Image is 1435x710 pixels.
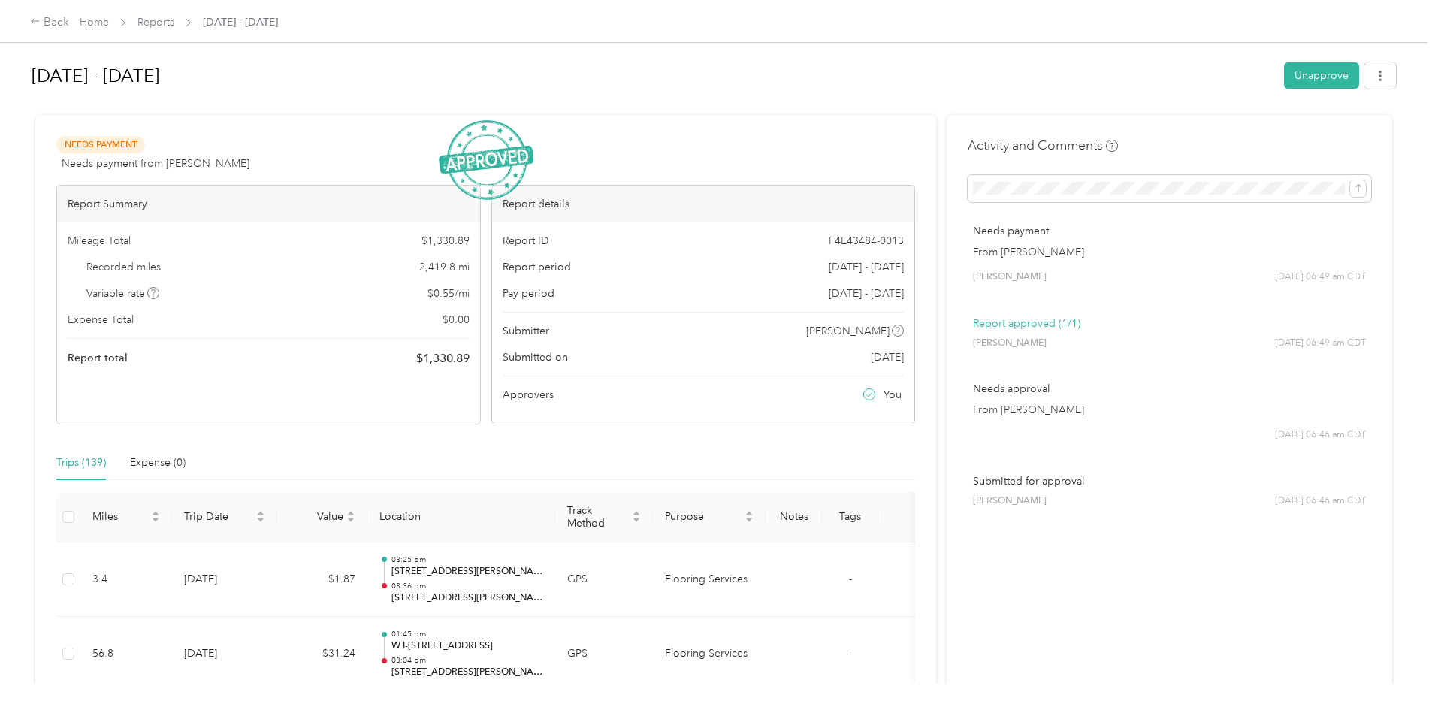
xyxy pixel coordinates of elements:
[289,510,343,523] span: Value
[503,286,554,301] span: Pay period
[391,591,543,605] p: [STREET_ADDRESS][PERSON_NAME]
[632,509,641,518] span: caret-up
[1275,337,1366,350] span: [DATE] 06:49 am CDT
[443,312,470,328] span: $ 0.00
[56,455,106,471] div: Trips (139)
[829,259,904,275] span: [DATE] - [DATE]
[80,617,172,692] td: 56.8
[391,554,543,565] p: 03:25 pm
[973,473,1366,489] p: Submitted for approval
[62,156,249,171] span: Needs payment from [PERSON_NAME]
[439,120,533,201] img: ApprovedStamp
[968,136,1118,155] h4: Activity and Comments
[80,16,109,29] a: Home
[492,186,915,222] div: Report details
[806,323,890,339] span: [PERSON_NAME]
[277,617,367,692] td: $31.24
[421,233,470,249] span: $ 1,330.89
[256,515,265,524] span: caret-down
[745,509,754,518] span: caret-up
[884,387,902,403] span: You
[766,492,822,542] th: Notes
[973,244,1366,260] p: From [PERSON_NAME]
[32,58,1273,94] h1: Sep 1 - 30, 2025
[973,402,1366,418] p: From [PERSON_NAME]
[256,509,265,518] span: caret-up
[346,515,355,524] span: caret-down
[30,14,69,32] div: Back
[86,259,161,275] span: Recorded miles
[973,494,1047,508] span: [PERSON_NAME]
[503,259,571,275] span: Report period
[419,259,470,275] span: 2,419.8 mi
[555,617,653,692] td: GPS
[871,349,904,365] span: [DATE]
[416,349,470,367] span: $ 1,330.89
[68,312,134,328] span: Expense Total
[80,492,172,542] th: Miles
[1284,62,1359,89] button: Unapprove
[346,509,355,518] span: caret-up
[503,233,549,249] span: Report ID
[391,629,543,639] p: 01:45 pm
[391,639,543,653] p: W I-[STREET_ADDRESS]
[653,492,766,542] th: Purpose
[391,581,543,591] p: 03:36 pm
[130,455,186,471] div: Expense (0)
[57,186,480,222] div: Report Summary
[973,337,1047,350] span: [PERSON_NAME]
[151,509,160,518] span: caret-up
[68,350,128,366] span: Report total
[973,270,1047,284] span: [PERSON_NAME]
[172,542,277,618] td: [DATE]
[829,233,904,249] span: F4E43484-0013
[555,492,653,542] th: Track Method
[745,515,754,524] span: caret-down
[1275,428,1366,442] span: [DATE] 06:46 am CDT
[653,542,766,618] td: Flooring Services
[653,617,766,692] td: Flooring Services
[277,542,367,618] td: $1.87
[829,286,904,301] span: Go to pay period
[567,504,629,530] span: Track Method
[184,510,253,523] span: Trip Date
[1275,494,1366,508] span: [DATE] 06:46 am CDT
[391,565,543,579] p: [STREET_ADDRESS][PERSON_NAME]
[86,286,160,301] span: Variable rate
[1275,270,1366,284] span: [DATE] 06:49 am CDT
[849,647,852,660] span: -
[391,655,543,666] p: 03:04 pm
[665,510,742,523] span: Purpose
[277,492,367,542] th: Value
[391,666,543,679] p: [STREET_ADDRESS][PERSON_NAME]
[973,223,1366,239] p: Needs payment
[973,316,1366,331] p: Report approved (1/1)
[503,349,568,365] span: Submitted on
[80,542,172,618] td: 3.4
[555,542,653,618] td: GPS
[503,323,549,339] span: Submitter
[68,233,131,249] span: Mileage Total
[503,387,554,403] span: Approvers
[203,14,278,30] span: [DATE] - [DATE]
[151,515,160,524] span: caret-down
[849,573,852,585] span: -
[92,510,148,523] span: Miles
[367,492,555,542] th: Location
[1351,626,1435,710] iframe: Everlance-gr Chat Button Frame
[56,136,145,153] span: Needs Payment
[973,381,1366,397] p: Needs approval
[172,617,277,692] td: [DATE]
[137,16,174,29] a: Reports
[632,515,641,524] span: caret-down
[822,492,878,542] th: Tags
[172,492,277,542] th: Trip Date
[427,286,470,301] span: $ 0.55 / mi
